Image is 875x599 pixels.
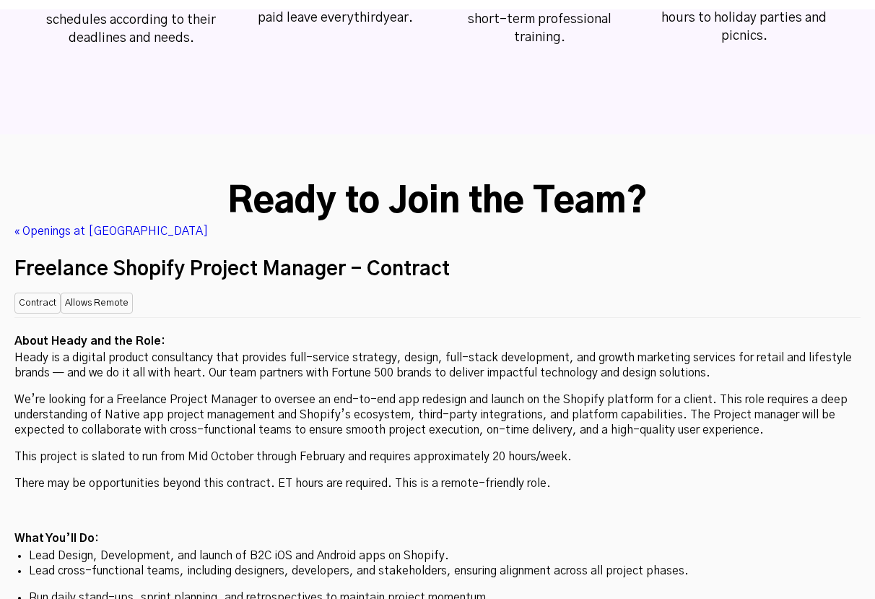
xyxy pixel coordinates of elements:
p: We’re looking for a Freelance Project Manager to oversee an end-to-end app redesign and launch on... [14,392,861,438]
h2: About Heady and the Role: [14,332,861,351]
h2: What You’ll Do: [14,530,861,548]
p: This project is slated to run from Mid October through February and requires approximately 20 hou... [14,449,861,465]
span: third [354,12,383,25]
a: « Openings at [GEOGRAPHIC_DATA] [14,225,208,237]
p: Heady is a digital product consultancy that provides full-service strategy, design, full-stack de... [14,350,861,381]
small: Allows Remote [61,293,133,314]
li: Lead Design, Development, and launch of B2C iOS and Android apps on Shopify. [29,548,846,564]
small: Contract [14,293,61,314]
h2: Freelance Shopify Project Manager - Contract [14,254,861,285]
h2: Ready to Join the Team? [14,181,861,224]
p: Lead cross-functional teams, including designers, developers, and stakeholders, ensuring alignmen... [29,564,846,579]
p: There may be opportunities beyond this contract. ET hours are required. This is a remote-friendly... [14,476,861,491]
